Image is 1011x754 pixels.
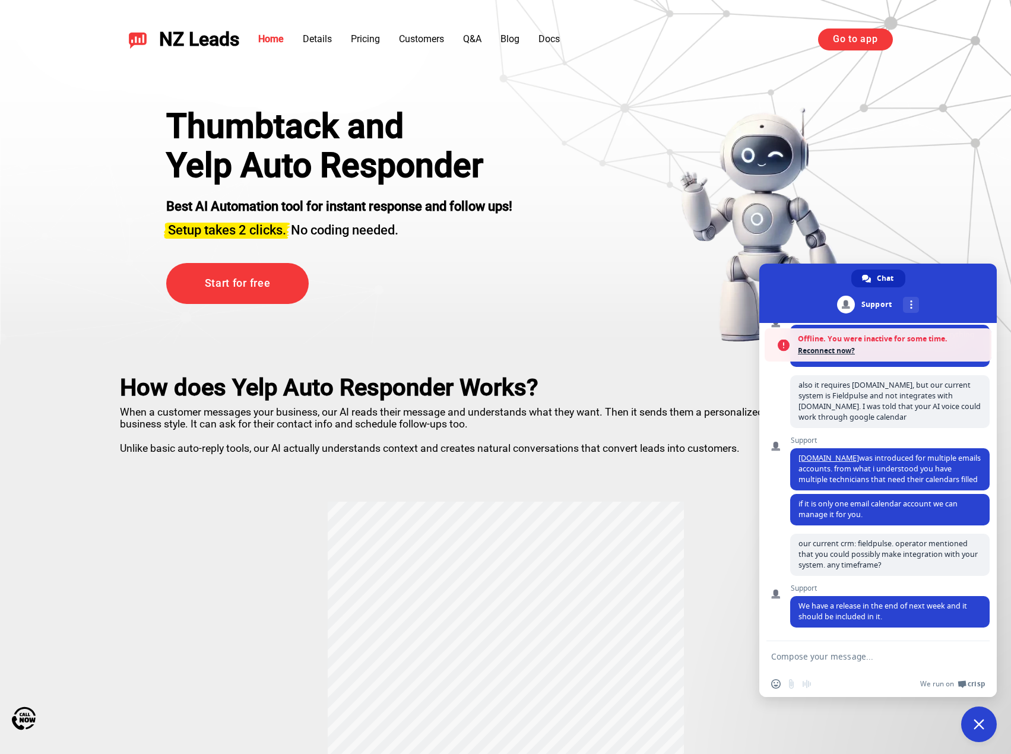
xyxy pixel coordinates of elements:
[166,216,512,239] h3: No coding needed.
[920,679,954,689] span: We run on
[798,499,958,519] span: if it is only one email calendar account we can manage it for you.
[166,146,512,185] h1: Yelp Auto Responder
[351,33,380,45] a: Pricing
[168,223,286,237] span: Setup takes 2 clicks.
[877,270,893,287] span: Chat
[851,270,905,287] div: Chat
[500,33,519,45] a: Blog
[166,107,512,146] div: Thumbtack and
[798,453,859,463] a: [DOMAIN_NAME]
[120,374,892,401] h2: How does Yelp Auto Responder Works?
[159,28,239,50] span: NZ Leads
[798,538,978,570] span: our current crm: fieldpulse. operator mentioned that you could possibly make integration with you...
[258,33,284,45] a: Home
[968,679,985,689] span: Crisp
[399,33,444,45] a: Customers
[166,199,512,214] strong: Best AI Automation tool for instant response and follow ups!
[771,651,959,662] textarea: Compose your message...
[920,679,985,689] a: We run onCrisp
[166,263,309,304] a: Start for free
[798,345,985,357] span: Reconnect now?
[771,679,781,689] span: Insert an emoji
[538,33,560,45] a: Docs
[818,28,892,50] a: Go to app
[798,333,985,345] span: Offline. You were inactive for some time.
[790,436,990,445] span: Support
[128,30,147,49] img: NZ Leads logo
[961,707,997,742] div: Close chat
[463,33,481,45] a: Q&A
[120,401,892,454] p: When a customer messages your business, our AI reads their message and understands what they want...
[12,707,36,730] img: Call Now
[798,380,981,422] span: also it requires [DOMAIN_NAME], but our current system is Fieldpulse and not integrates with [DOM...
[798,601,967,622] span: We have a release in the end of next week and it should be included in it.
[903,297,919,313] div: More channels
[303,33,332,45] a: Details
[798,453,981,484] span: was introduced for multiple emails accounts. from what i understood you have multiple technicians...
[679,107,845,344] img: yelp bot
[790,584,990,593] span: Support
